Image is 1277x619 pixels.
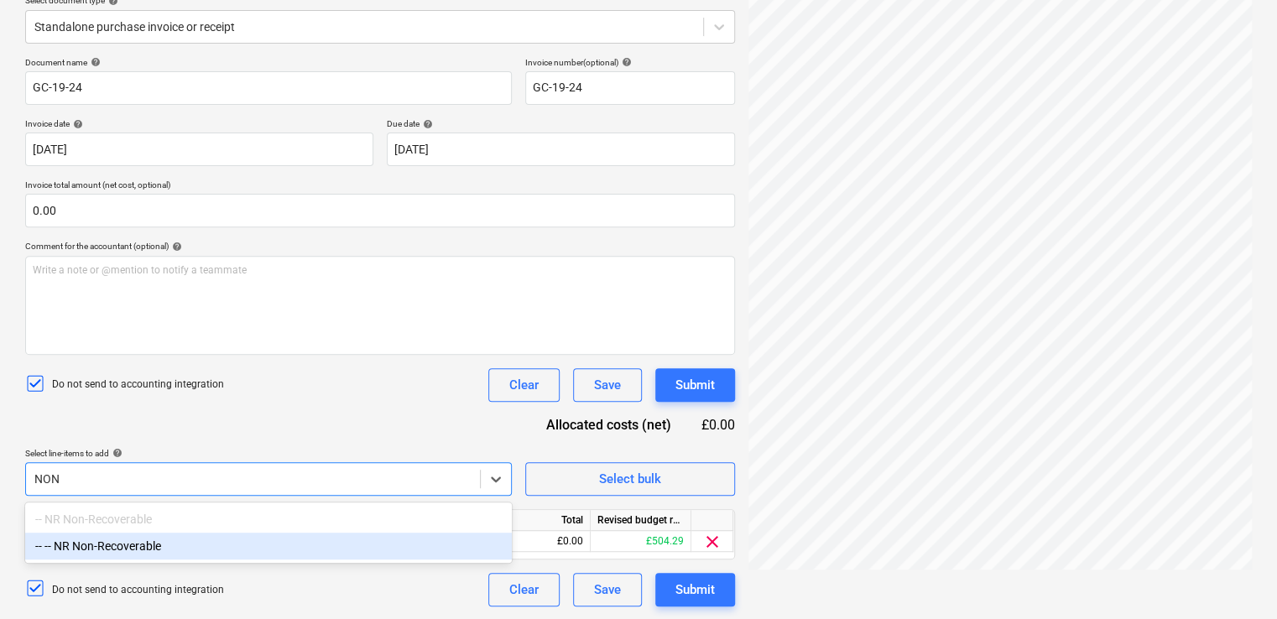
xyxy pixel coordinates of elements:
div: Select bulk [599,468,661,490]
div: Invoice number (optional) [525,57,735,68]
div: Select line-items to add [25,448,512,459]
div: Submit [675,374,715,396]
input: Invoice number [525,71,735,105]
div: Allocated costs (net) [517,415,698,434]
div: Due date [387,118,735,129]
div: -- NR Non-Recoverable [25,506,512,533]
div: Clear [509,374,539,396]
span: help [87,57,101,67]
div: £0.00 [698,415,735,434]
span: help [618,57,632,67]
span: clear [702,532,722,552]
div: Clear [509,579,539,601]
button: Submit [655,573,735,606]
div: Revised budget remaining [591,510,691,531]
div: Save [594,374,621,396]
div: -- -- NR Non-Recoverable [25,533,512,559]
p: Do not send to accounting integration [52,377,224,392]
div: Comment for the accountant (optional) [25,241,735,252]
div: Submit [675,579,715,601]
p: Do not send to accounting integration [52,583,224,597]
button: Save [573,573,642,606]
button: Select bulk [525,462,735,496]
div: Invoice date [25,118,373,129]
input: Invoice date not specified [25,133,373,166]
div: £0.00 [490,531,591,552]
span: help [70,119,83,129]
span: help [169,242,182,252]
p: Invoice total amount (net cost, optional) [25,179,735,194]
span: help [109,448,122,458]
div: Document name [25,57,512,68]
input: Due date not specified [387,133,735,166]
span: help [420,119,433,129]
div: Total [490,510,591,531]
div: Save [594,579,621,601]
button: Save [573,368,642,402]
button: Submit [655,368,735,402]
iframe: Chat Widget [1193,538,1277,619]
button: Clear [488,573,560,606]
input: Invoice total amount (net cost, optional) [25,194,735,227]
input: Document name [25,71,512,105]
div: £504.29 [591,531,691,552]
button: Clear [488,368,560,402]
